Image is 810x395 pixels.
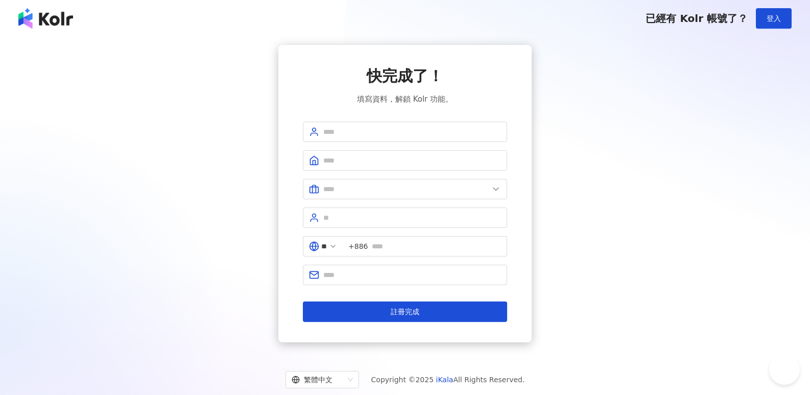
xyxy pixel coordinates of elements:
[769,354,800,385] iframe: Help Scout Beacon - Open
[436,376,454,384] a: iKala
[646,12,748,25] span: 已經有 Kolr 帳號了？
[367,65,443,87] span: 快完成了！
[767,14,781,22] span: 登入
[357,93,453,105] span: 填寫資料，解鎖 Kolr 功能。
[391,308,419,316] span: 註冊完成
[303,301,507,322] button: 註冊完成
[371,374,525,386] span: Copyright © 2025 All Rights Reserved.
[348,241,368,252] span: +886
[756,8,792,29] button: 登入
[292,371,344,388] div: 繁體中文
[18,8,73,29] img: logo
